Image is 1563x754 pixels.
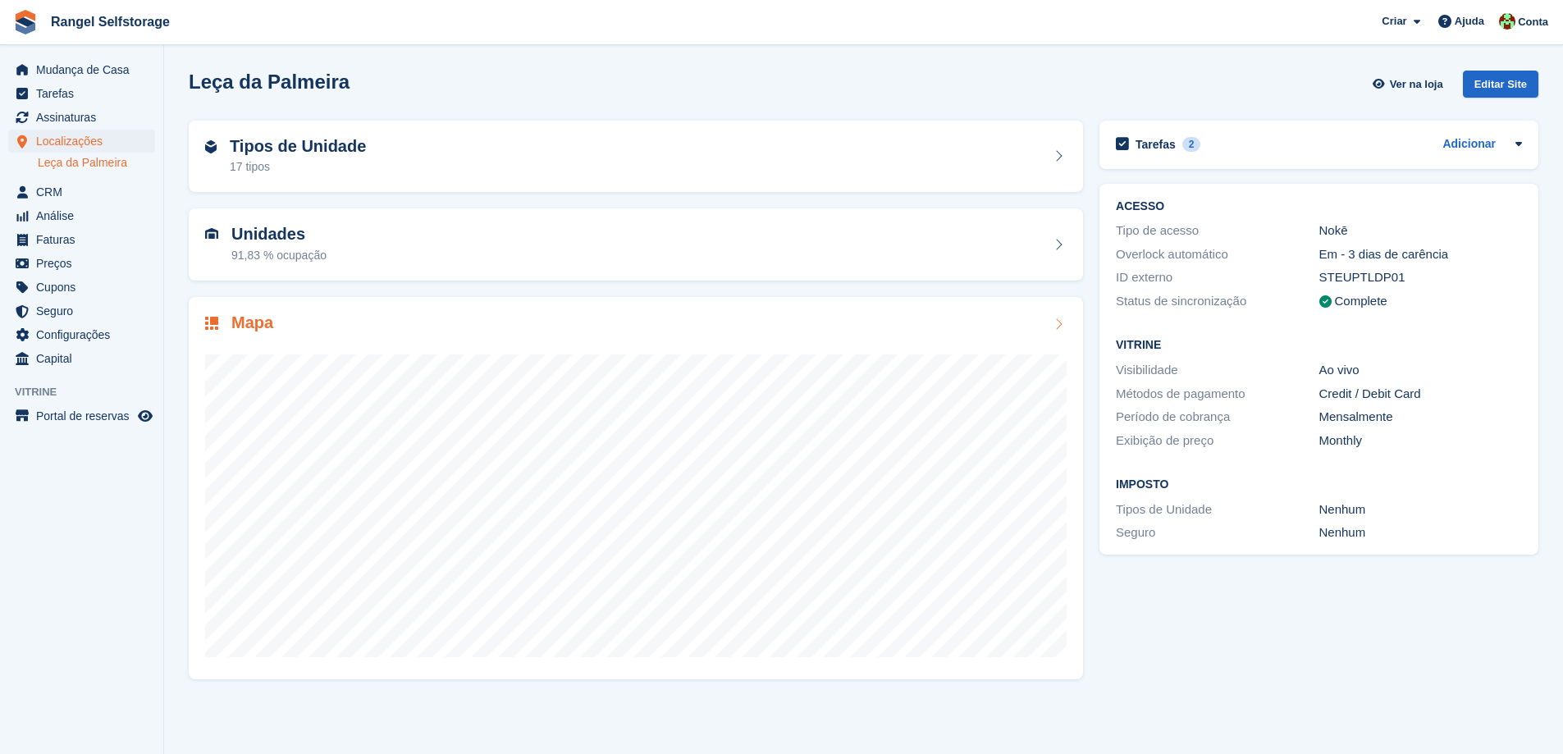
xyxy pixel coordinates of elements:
[36,276,135,299] span: Cupons
[1116,339,1522,352] h2: Vitrine
[189,71,350,93] h2: Leça da Palmeira
[1442,135,1496,154] a: Adicionar
[230,137,366,156] h2: Tipos de Unidade
[1370,71,1449,98] a: Ver na loja
[8,181,155,203] a: menu
[1116,432,1318,450] div: Exibição de preço
[1319,523,1522,542] div: Nenhum
[1463,71,1538,104] a: Editar Site
[36,228,135,251] span: Faturas
[1116,523,1318,542] div: Seguro
[1319,361,1522,380] div: Ao vivo
[8,58,155,81] a: menu
[36,82,135,105] span: Tarefas
[36,347,135,370] span: Capital
[44,8,176,35] a: Rangel Selfstorage
[1116,408,1318,427] div: Período de cobrança
[8,106,155,129] a: menu
[1319,268,1522,287] div: STEUPTLDP01
[1455,13,1484,30] span: Ajuda
[1182,137,1201,152] div: 2
[1382,13,1406,30] span: Criar
[13,10,38,34] img: stora-icon-8386f47178a22dfd0bd8f6a31ec36ba5ce8667c1dd55bd0f319d3a0aa187defe.svg
[1116,222,1318,240] div: Tipo de acesso
[8,82,155,105] a: menu
[1319,385,1522,404] div: Credit / Debit Card
[36,404,135,427] span: Portal de reservas
[1319,408,1522,427] div: Mensalmente
[1319,222,1522,240] div: Nokē
[205,228,218,240] img: unit-icn-7be61d7bf1b0ce9d3e12c5938cc71ed9869f7b940bace4675aadf7bd6d80202e.svg
[189,297,1083,680] a: Mapa
[8,347,155,370] a: menu
[230,158,366,176] div: 17 tipos
[1116,478,1522,491] h2: Imposto
[1116,385,1318,404] div: Métodos de pagamento
[36,58,135,81] span: Mudança de Casa
[8,299,155,322] a: menu
[1499,13,1515,30] img: Fernando Ferreira
[1116,500,1318,519] div: Tipos de Unidade
[36,106,135,129] span: Assinaturas
[1319,432,1522,450] div: Monthly
[38,155,155,171] a: Leça da Palmeira
[1136,137,1176,152] h2: Tarefas
[1116,245,1318,264] div: Overlock automático
[231,225,327,244] h2: Unidades
[1116,200,1522,213] h2: ACESSO
[205,317,218,330] img: map-icn-33ee37083ee616e46c38cad1a60f524a97daa1e2b2c8c0bc3eb3415660979fc1.svg
[8,252,155,275] a: menu
[1319,245,1522,264] div: Em - 3 dias de carência
[1116,292,1318,311] div: Status de sincronização
[8,276,155,299] a: menu
[1319,500,1522,519] div: Nenhum
[1518,14,1548,30] span: Conta
[15,384,163,400] span: Vitrine
[8,323,155,346] a: menu
[135,406,155,426] a: Loja de pré-visualização
[1116,361,1318,380] div: Visibilidade
[1116,268,1318,287] div: ID externo
[8,228,155,251] a: menu
[8,130,155,153] a: menu
[189,121,1083,193] a: Tipos de Unidade 17 tipos
[36,204,135,227] span: Análise
[8,404,155,427] a: menu
[205,140,217,153] img: unit-type-icn-2b2737a686de81e16bb02015468b77c625bbabd49415b5ef34ead5e3b44a266d.svg
[36,323,135,346] span: Configurações
[1463,71,1538,98] div: Editar Site
[1390,76,1443,93] span: Ver na loja
[36,181,135,203] span: CRM
[231,313,273,332] h2: Mapa
[8,204,155,227] a: menu
[36,130,135,153] span: Localizações
[1335,292,1387,311] div: Complete
[231,247,327,264] div: 91,83 % ocupação
[36,299,135,322] span: Seguro
[36,252,135,275] span: Preços
[189,208,1083,281] a: Unidades 91,83 % ocupação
